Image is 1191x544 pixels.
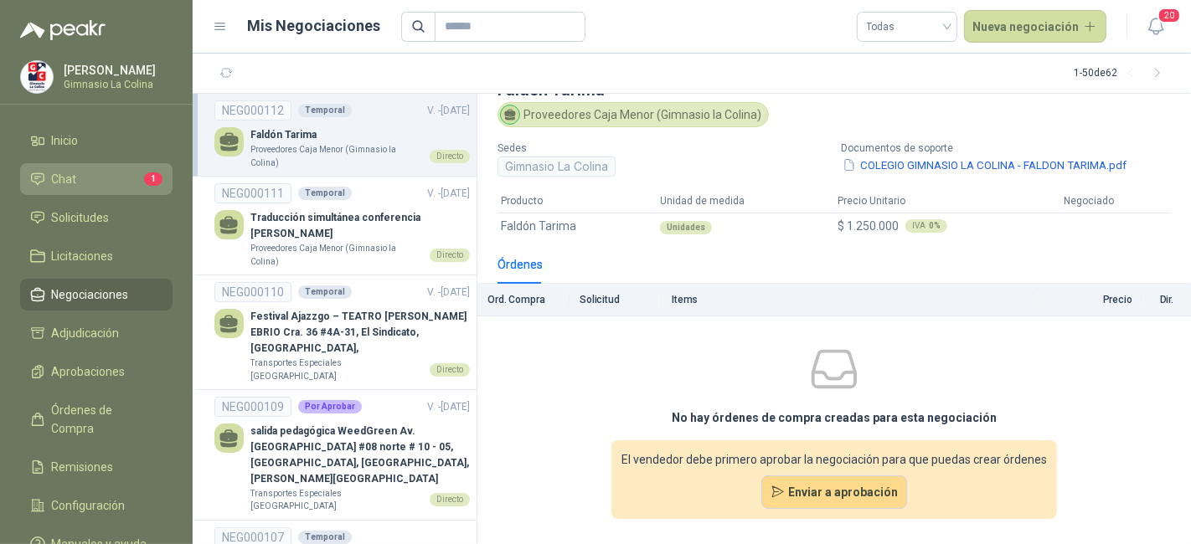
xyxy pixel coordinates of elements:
a: Negociaciones [20,279,173,310]
p: Transportes Especiales [GEOGRAPHIC_DATA] [250,357,423,382]
a: Inicio [20,125,173,157]
div: Proveedores Caja Menor (Gimnasio la Colina) [498,102,769,127]
span: V. - [DATE] [427,187,470,199]
th: Producto [498,190,657,213]
span: Aprobaciones [52,362,126,381]
p: Proveedores Caja Menor (Gimnasio la Colina) [250,143,423,169]
a: NEG000109Por AprobarV. -[DATE] salida pedagógica WeedGreen Av. [GEOGRAPHIC_DATA] #08 norte # 10 -... [214,397,470,513]
span: El vendedor debe primero aprobar la negociación para que puedas crear órdenes [621,450,1047,469]
a: NEG000111TemporalV. -[DATE] Traducción simultánea conferencia [PERSON_NAME]Proveedores Caja Menor... [214,183,470,268]
div: Directo [430,363,470,377]
p: Proveedores Caja Menor (Gimnasio la Colina) [250,242,423,268]
span: Todas [867,14,947,39]
span: Licitaciones [52,247,114,265]
div: Por Aprobar [298,400,362,413]
p: [PERSON_NAME] [64,64,168,76]
p: Sedes [498,141,828,157]
th: Precio [1034,284,1142,316]
div: Unidades [660,221,712,234]
span: Chat [52,170,77,188]
span: Negociaciones [52,285,129,304]
th: Solicitud [570,284,662,316]
button: Nueva negociación [964,10,1107,44]
a: Configuración [20,490,173,521]
img: Company Logo [21,61,53,93]
th: Ord. Compra [477,284,570,316]
a: Aprobaciones [20,356,173,387]
a: Adjudicación [20,317,173,349]
button: COLEGIO GIMNASIO LA COLINA - FALDON TARIMA.pdf [841,157,1128,174]
p: Faldón Tarima [250,127,470,143]
a: NEG000110TemporalV. -[DATE] Festival Ajazzgo – TEATRO [PERSON_NAME] EBRIO Cra. 36 #4A-31, El Sind... [214,282,470,382]
img: Logo peakr [20,20,106,40]
a: Remisiones [20,451,173,483]
span: Configuración [52,496,126,515]
div: 1 - 50 de 62 [1074,60,1171,87]
a: NEG000112TemporalV. -[DATE] Faldón TarimaProveedores Caja Menor (Gimnasio la Colina)Directo [214,100,470,169]
th: Unidad de medida [657,190,834,213]
span: 1 [144,172,162,186]
span: V. - [DATE] [427,286,470,298]
div: Temporal [298,531,352,544]
p: Gimnasio La Colina [64,80,168,90]
h3: No hay órdenes de compra creadas para esta negociación [672,408,997,427]
div: Temporal [298,104,352,117]
div: Temporal [298,187,352,200]
span: Órdenes de Compra [52,401,157,438]
div: NEG000110 [214,282,291,302]
span: Remisiones [52,458,114,476]
b: 0 % [929,222,941,230]
h1: Mis Negociaciones [248,14,381,38]
a: Solicitudes [20,202,173,234]
span: Faldón Tarima [501,217,576,235]
th: Dir. [1142,284,1191,316]
th: Negociado [1060,190,1171,213]
div: Directo [430,249,470,262]
div: NEG000111 [214,183,291,203]
a: Licitaciones [20,240,173,272]
span: Adjudicación [52,324,120,342]
span: Inicio [52,131,79,150]
div: Órdenes [498,255,543,274]
a: Chat1 [20,163,173,195]
span: V. - [DATE] [427,105,470,116]
span: 20 [1157,8,1181,23]
div: IVA [905,219,947,233]
p: Festival Ajazzgo – TEATRO [PERSON_NAME] EBRIO Cra. 36 #4A-31, El Sindicato, [GEOGRAPHIC_DATA], [250,309,470,357]
button: 20 [1141,12,1171,42]
p: Traducción simultánea conferencia [PERSON_NAME] [250,210,470,242]
div: NEG000109 [214,397,291,417]
p: Transportes Especiales [GEOGRAPHIC_DATA] [250,487,423,513]
th: Items [662,284,1034,316]
div: NEG000112 [214,100,291,121]
div: Temporal [298,285,352,299]
span: V. - [DATE] [427,401,470,413]
div: Gimnasio La Colina [498,157,616,177]
span: $ 1.250.000 [838,217,899,235]
span: Solicitudes [52,208,110,227]
p: Documentos de soporte [841,141,1171,157]
p: salida pedagógica WeedGreen Av. [GEOGRAPHIC_DATA] #08 norte # 10 - 05, [GEOGRAPHIC_DATA], [GEOGRA... [250,423,470,486]
button: Enviar a aprobación [761,475,908,509]
th: Precio Unitario [834,190,1060,213]
a: Órdenes de Compra [20,394,173,444]
div: Directo [430,493,470,506]
div: Directo [430,150,470,163]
